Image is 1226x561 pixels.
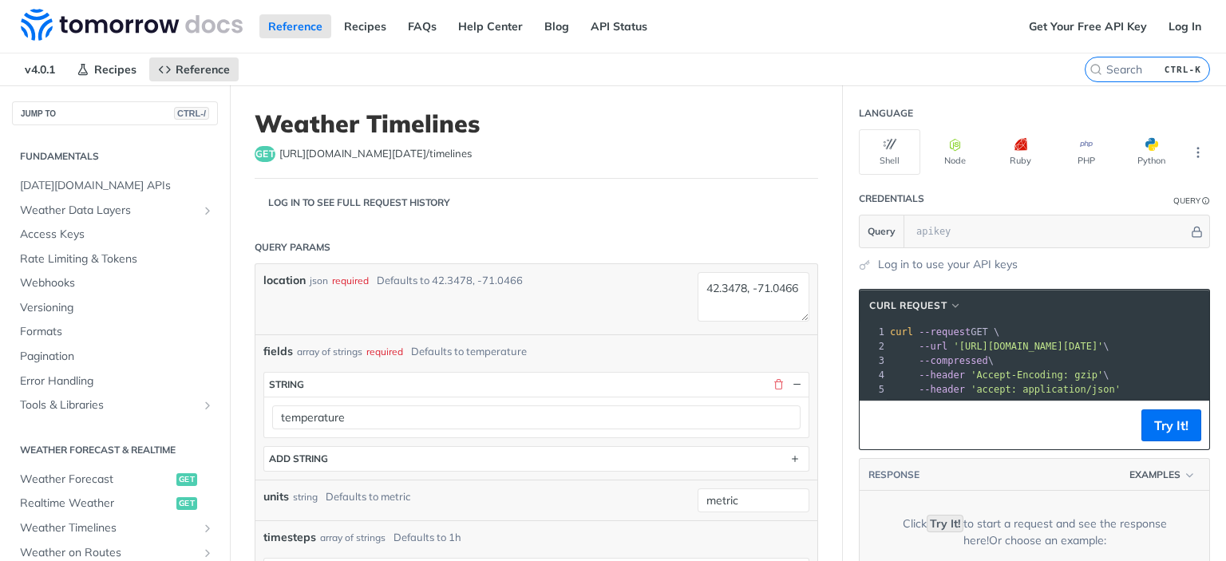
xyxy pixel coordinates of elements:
[20,545,197,561] span: Weather on Routes
[20,324,214,340] span: Formats
[12,271,218,295] a: Webhooks
[174,107,209,120] span: CTRL-/
[293,490,318,504] div: string
[869,298,947,313] span: cURL Request
[201,399,214,412] button: Show subpages for Tools & Libraries
[971,384,1121,395] span: 'accept: application/json'
[884,516,1185,549] div: Click to start a request and see the response here! Or choose an example:
[859,129,920,175] button: Shell
[878,256,1018,273] a: Log in to use your API keys
[12,369,218,393] a: Error Handling
[12,223,218,247] a: Access Keys
[411,344,527,360] div: Defaults to temperature
[1160,14,1210,38] a: Log In
[332,274,369,288] div: required
[94,62,136,77] span: Recipes
[297,345,362,359] div: array of strings
[12,247,218,271] a: Rate Limiting & Tokens
[1124,467,1201,483] button: Examples
[859,106,913,120] div: Language
[12,320,218,344] a: Formats
[366,345,403,359] div: required
[449,14,532,38] a: Help Center
[20,275,214,291] span: Webhooks
[20,349,214,365] span: Pagination
[201,204,214,217] button: Show subpages for Weather Data Layers
[12,199,218,223] a: Weather Data LayersShow subpages for Weather Data Layers
[890,355,994,366] span: \
[868,224,896,239] span: Query
[868,413,890,437] button: Copy to clipboard
[890,369,1109,381] span: \
[771,377,785,392] button: Delete
[1055,129,1117,175] button: PHP
[12,101,218,125] button: JUMP TOCTRL-/
[1186,140,1210,164] button: More Languages
[12,174,218,198] a: [DATE][DOMAIN_NAME] APIs
[12,149,218,164] h2: Fundamentals
[1173,195,1210,207] div: QueryInformation
[255,196,450,210] div: Log in to see full request history
[919,326,971,338] span: --request
[263,272,306,289] label: location
[12,443,218,457] h2: Weather Forecast & realtime
[12,492,218,516] a: Realtime Weatherget
[582,14,656,38] a: API Status
[320,531,386,545] div: array of strings
[1129,468,1181,482] span: Examples
[860,325,887,339] div: 1
[20,397,197,413] span: Tools & Libraries
[269,452,328,464] div: ADD string
[919,355,988,366] span: --compressed
[21,9,243,41] img: Tomorrow.io Weather API Docs
[279,146,472,162] span: https://api.tomorrow.io/v4/timelines
[68,57,145,81] a: Recipes
[176,62,230,77] span: Reference
[868,467,920,483] button: RESPONSE
[176,473,197,486] span: get
[1020,14,1156,38] a: Get Your Free API Key
[919,384,965,395] span: --header
[1202,197,1210,205] i: Information
[12,296,218,320] a: Versioning
[20,178,214,194] span: [DATE][DOMAIN_NAME] APIs
[377,273,523,289] div: Defaults to 42.3478, -71.0466
[1173,195,1200,207] div: Query
[1141,409,1201,441] button: Try It!
[919,369,965,381] span: --header
[264,373,809,397] button: string
[20,496,172,512] span: Realtime Weather
[20,251,214,267] span: Rate Limiting & Tokens
[399,14,445,38] a: FAQs
[1188,223,1205,239] button: Hide
[1090,63,1102,76] svg: Search
[20,227,214,243] span: Access Keys
[255,240,330,255] div: Query Params
[12,516,218,540] a: Weather TimelinesShow subpages for Weather Timelines
[149,57,239,81] a: Reference
[20,373,214,389] span: Error Handling
[264,447,809,471] button: ADD string
[698,272,809,321] textarea: 42.3478, -71.0466
[890,326,999,338] span: GET \
[12,468,218,492] a: Weather Forecastget
[259,14,331,38] a: Reference
[263,343,293,360] span: fields
[269,378,304,390] div: string
[924,129,986,175] button: Node
[20,472,172,488] span: Weather Forecast
[263,488,289,505] label: units
[255,109,818,138] h1: Weather Timelines
[201,547,214,559] button: Show subpages for Weather on Routes
[16,57,64,81] span: v4.0.1
[176,497,197,510] span: get
[927,515,963,532] code: Try It!
[1191,145,1205,160] svg: More ellipsis
[536,14,578,38] a: Blog
[860,354,887,368] div: 3
[20,520,197,536] span: Weather Timelines
[859,192,924,206] div: Credentials
[890,326,913,338] span: curl
[919,341,947,352] span: --url
[990,129,1051,175] button: Ruby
